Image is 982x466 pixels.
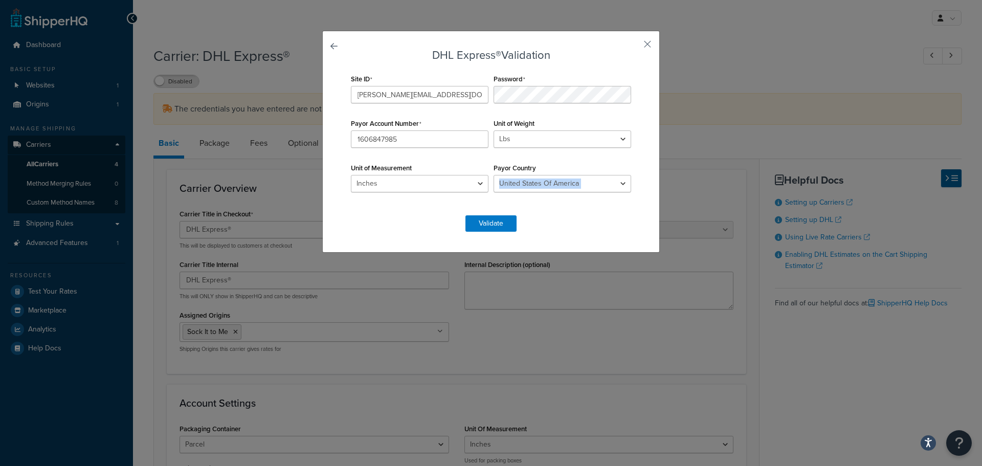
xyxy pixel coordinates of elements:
[494,75,525,83] label: Password
[494,164,536,172] label: Payor Country
[351,164,412,172] label: Unit of Measurement
[494,120,534,127] label: Unit of Weight
[351,120,421,128] label: Payor Account Number
[348,49,634,61] h3: DHL Express® Validation
[351,75,372,83] label: Site ID
[465,215,517,232] button: Validate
